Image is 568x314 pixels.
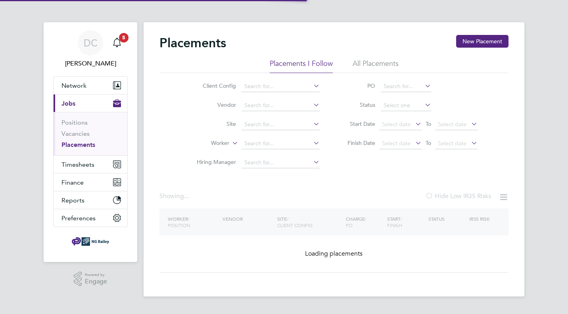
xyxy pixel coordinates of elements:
label: Start Date [340,120,375,127]
span: Jobs [61,100,75,107]
label: Client Config [190,82,236,89]
label: Site [190,120,236,127]
span: To [423,138,434,148]
span: Finance [61,179,84,186]
span: 5 [119,33,129,42]
li: Placements I Follow [270,59,333,73]
input: Search for... [242,119,320,130]
label: Vendor [190,101,236,108]
span: Reports [61,196,84,204]
label: Hiring Manager [190,158,236,166]
input: Search for... [381,81,431,92]
a: Powered byEngage [74,272,107,287]
span: ... [184,192,189,200]
li: All Placements [353,59,399,73]
a: Placements [61,141,95,148]
input: Search for... [242,81,320,92]
div: Jobs [54,112,127,155]
span: Preferences [61,214,96,222]
span: Select date [382,140,411,147]
span: Timesheets [61,161,94,168]
span: Select date [438,140,466,147]
span: Engage [85,278,107,285]
nav: Main navigation [44,22,137,262]
input: Search for... [242,138,320,149]
h2: Placements [159,35,226,51]
a: Go to home page [53,235,128,248]
button: Network [54,77,127,94]
span: Danielle Cole [53,59,128,68]
span: To [423,119,434,129]
label: PO [340,82,375,89]
button: Reports [54,191,127,209]
button: Preferences [54,209,127,227]
label: Worker [184,139,229,147]
span: Powered by [85,272,107,278]
span: DC [84,38,98,48]
span: Select date [382,121,411,128]
button: Jobs [54,94,127,112]
img: ngbailey-logo-retina.png [72,235,109,248]
label: Finish Date [340,139,375,146]
input: Search for... [242,157,320,168]
span: Network [61,82,86,89]
a: Vacancies [61,130,90,137]
button: Timesheets [54,156,127,173]
label: Status [340,101,375,108]
input: Select one [381,100,431,111]
span: Select date [438,121,466,128]
button: Finance [54,173,127,191]
button: New Placement [456,35,509,48]
input: Search for... [242,100,320,111]
div: Showing [159,192,190,200]
label: Hide Low IR35 Risks [425,192,491,200]
a: Positions [61,119,88,126]
a: 5 [109,30,125,56]
a: DC[PERSON_NAME] [53,30,128,68]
